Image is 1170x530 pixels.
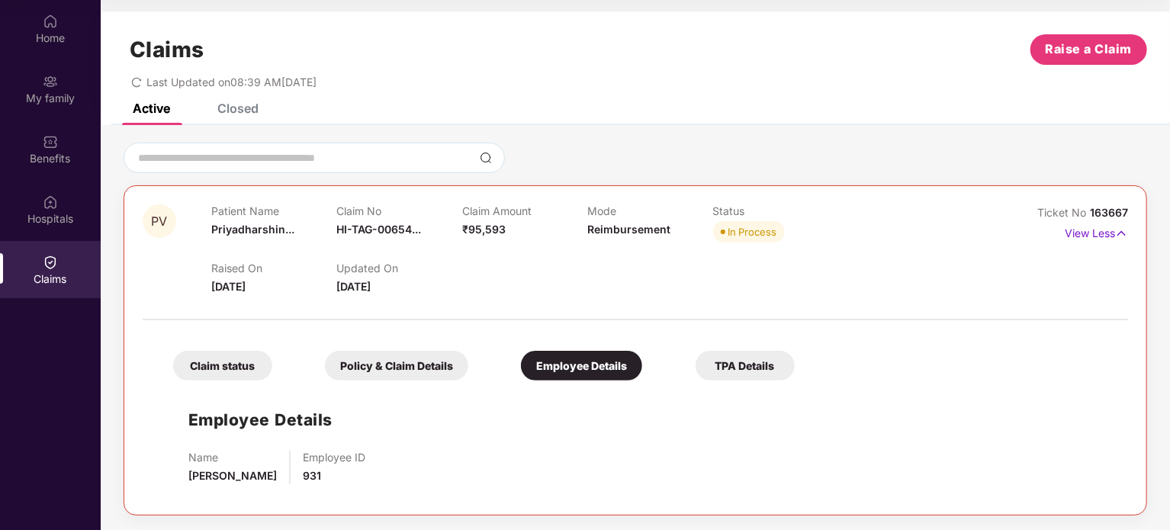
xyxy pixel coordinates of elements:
span: Ticket No [1037,206,1090,219]
p: Name [188,451,277,464]
span: PV [152,215,168,228]
p: Status [713,204,838,217]
h1: Employee Details [188,407,333,432]
img: svg+xml;base64,PHN2ZyBpZD0iU2VhcmNoLTMyeDMyIiB4bWxucz0iaHR0cDovL3d3dy53My5vcmcvMjAwMC9zdmciIHdpZH... [480,152,492,164]
div: TPA Details [696,351,795,381]
div: Claim status [173,351,272,381]
div: In Process [728,224,777,239]
div: Employee Details [521,351,642,381]
span: [DATE] [336,280,371,293]
span: HI-TAG-00654... [336,223,421,236]
img: svg+xml;base64,PHN2ZyBpZD0iQ2xhaW0iIHhtbG5zPSJodHRwOi8vd3d3LnczLm9yZy8yMDAwL3N2ZyIgd2lkdGg9IjIwIi... [43,255,58,270]
p: Raised On [211,262,336,275]
img: svg+xml;base64,PHN2ZyBpZD0iSG9zcGl0YWxzIiB4bWxucz0iaHR0cDovL3d3dy53My5vcmcvMjAwMC9zdmciIHdpZHRoPS... [43,194,58,210]
button: Raise a Claim [1030,34,1147,65]
img: svg+xml;base64,PHN2ZyBpZD0iSG9tZSIgeG1sbnM9Imh0dHA6Ly93d3cudzMub3JnLzIwMDAvc3ZnIiB3aWR0aD0iMjAiIG... [43,14,58,29]
div: Closed [217,101,259,116]
div: Active [133,101,170,116]
span: ₹95,593 [462,223,506,236]
p: Updated On [336,262,461,275]
div: Policy & Claim Details [325,351,468,381]
span: Last Updated on 08:39 AM[DATE] [146,75,317,88]
span: Reimbursement [587,223,670,236]
img: svg+xml;base64,PHN2ZyB3aWR0aD0iMjAiIGhlaWdodD0iMjAiIHZpZXdCb3g9IjAgMCAyMCAyMCIgZmlsbD0ibm9uZSIgeG... [43,74,58,89]
span: [PERSON_NAME] [188,469,277,482]
p: Mode [587,204,712,217]
img: svg+xml;base64,PHN2ZyBpZD0iQmVuZWZpdHMiIHhtbG5zPSJodHRwOi8vd3d3LnczLm9yZy8yMDAwL3N2ZyIgd2lkdGg9Ij... [43,134,58,149]
p: Claim No [336,204,461,217]
span: Priyadharshin... [211,223,294,236]
p: Claim Amount [462,204,587,217]
p: Patient Name [211,204,336,217]
span: redo [131,75,142,88]
span: [DATE] [211,280,246,293]
span: 931 [303,469,321,482]
span: Raise a Claim [1046,40,1133,59]
img: svg+xml;base64,PHN2ZyB4bWxucz0iaHR0cDovL3d3dy53My5vcmcvMjAwMC9zdmciIHdpZHRoPSIxNyIgaGVpZ2h0PSIxNy... [1115,225,1128,242]
p: View Less [1065,221,1128,242]
span: 163667 [1090,206,1128,219]
h1: Claims [130,37,204,63]
p: Employee ID [303,451,365,464]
